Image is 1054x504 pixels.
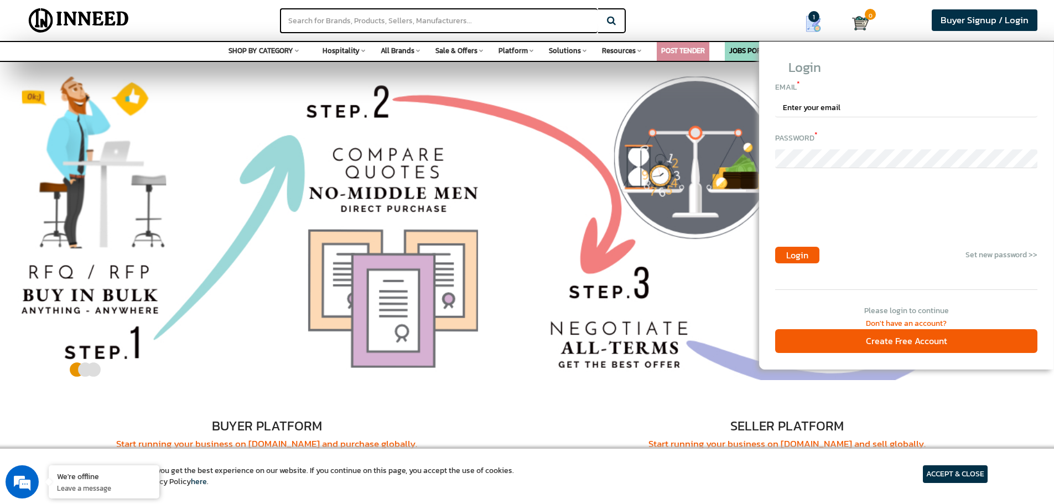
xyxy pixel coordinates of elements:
img: Show My Quotes [805,15,822,32]
a: POST TENDER [661,45,705,56]
a: here [191,476,207,487]
span: SHOP BY CATEGORY [229,45,293,56]
input: Enter your email [775,98,1037,117]
div: Start running your business on [DOMAIN_NAME] and sell globally. [537,437,1037,450]
h3: BUYER PLATFORM [17,419,517,433]
img: Inneed.Market [19,7,138,34]
div: Please login to continue [775,305,1037,316]
h3: SELLER PLATFORM [537,419,1037,433]
button: 3 [85,365,94,370]
iframe: reCAPTCHA [775,193,943,236]
div: We're offline [57,471,151,481]
span: Hospitality [323,45,360,56]
div: Start running your business on [DOMAIN_NAME] and purchase globally. [17,437,517,450]
span: Platform [499,45,528,56]
span: 0 [865,9,876,20]
a: Set new password >> [965,249,1037,261]
span: Solutions [549,45,581,56]
div: Create Free Account [775,329,1037,353]
div: Email [775,80,1037,93]
button: 2 [77,365,85,370]
img: Cart [852,15,869,32]
span: 1 [808,11,819,22]
article: ACCEPT & CLOSE [923,465,988,483]
span: All Brands [381,45,414,56]
span: Sale & Offers [435,45,477,56]
div: Don't have an account? [775,318,1037,329]
a: Cart 0 [852,11,863,35]
span: Resources [602,45,636,56]
a: my Quotes 1 [783,11,852,37]
input: Search for Brands, Products, Sellers, Manufacturers... [280,8,598,33]
article: We use cookies to ensure you get the best experience on our website. If you continue on this page... [66,465,514,487]
p: Leave a message [57,483,151,493]
span: Login [788,58,821,77]
a: Buyer Signup / Login [932,9,1037,31]
div: Password [775,131,1037,144]
a: JOBS PORTAL [729,45,773,56]
button: 1 [69,365,77,370]
span: Buyer Signup / Login [941,13,1029,27]
span: Login [786,248,808,262]
button: Login [775,247,819,263]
